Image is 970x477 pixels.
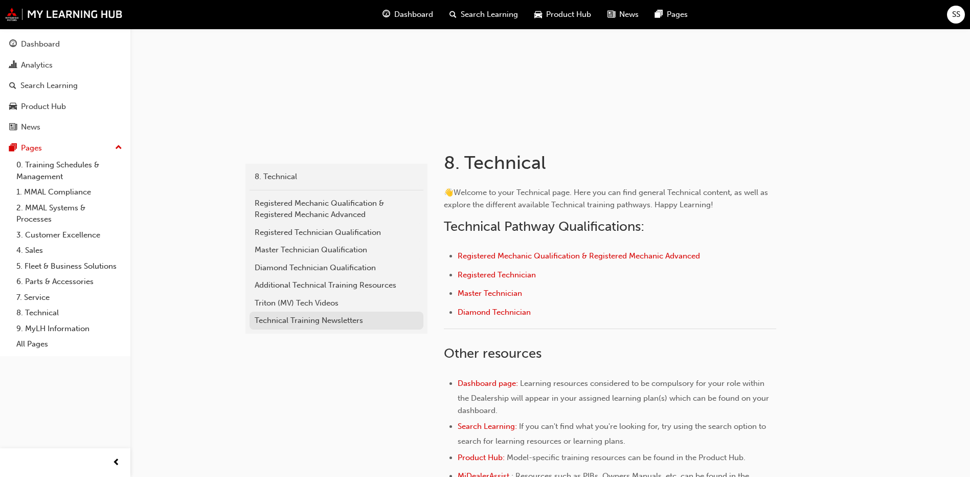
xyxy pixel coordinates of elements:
[458,379,771,415] span: Learning resources considered to be compulsory for your role within the Dealership will appear in...
[12,258,126,274] a: 5. Fleet & Business Solutions
[546,9,591,20] span: Product Hub
[619,9,639,20] span: News
[4,118,126,137] a: News
[947,6,965,24] button: SS
[507,453,746,462] span: Model-specific training resources can be found in the Product Hub.
[12,274,126,290] a: 6. Parts & Accessories
[444,151,779,174] h1: 8. Technical
[255,279,418,291] div: Additional Technical Training Resources
[5,8,123,21] img: mmal
[526,4,599,25] a: car-iconProduct Hub
[599,4,647,25] a: news-iconNews
[112,457,120,469] span: prev-icon
[458,422,768,446] span: If you can't find what you're looking for, try using the search option to search for learning res...
[21,121,40,133] div: News
[4,35,126,54] a: Dashboard
[441,4,526,25] a: search-iconSearch Learning
[667,9,688,20] span: Pages
[952,9,960,20] span: SS
[444,345,542,361] span: Other resources
[250,294,423,312] a: Triton (MV) Tech Videos
[250,276,423,294] a: Additional Technical Training Resources
[647,4,696,25] a: pages-iconPages
[444,188,770,209] span: Welcome to your Technical page. Here you can find general Technical content, as well as explore t...
[12,321,126,337] a: 9. MyLH Information
[9,102,17,112] span: car-icon
[394,9,433,20] span: Dashboard
[607,8,615,21] span: news-icon
[9,144,17,153] span: pages-icon
[21,142,42,154] div: Pages
[250,241,423,259] a: Master Technician Qualification
[444,219,644,234] span: Technical Pathway Qualifications:
[655,8,663,21] span: pages-icon
[9,81,16,91] span: search-icon
[534,8,542,21] span: car-icon
[250,194,423,224] a: Registered Mechanic Qualification & Registered Mechanic Advanced
[458,251,700,261] a: Registered Mechanic Qualification & Registered Mechanic Advanced
[4,76,126,95] a: Search Learning
[458,308,531,317] a: Diamond Technician
[12,290,126,306] a: 7. Service
[382,8,390,21] span: guage-icon
[255,198,418,221] div: Registered Mechanic Qualification & Registered Mechanic Advanced
[255,244,418,256] div: Master Technician Qualification
[458,289,522,298] a: Master Technician
[9,61,17,70] span: chart-icon
[255,315,418,327] div: Technical Training Newsletters
[9,123,17,132] span: news-icon
[255,227,418,238] div: Registered Technician Qualification
[250,168,423,186] a: 8. Technical
[12,227,126,243] a: 3. Customer Excellence
[458,379,518,388] a: Dashboard page:
[458,453,505,462] a: Product Hub:
[458,270,536,279] a: Registered Technician
[255,171,418,183] div: 8. Technical
[21,38,60,50] div: Dashboard
[12,336,126,352] a: All Pages
[4,56,126,75] a: Analytics
[20,80,78,92] div: Search Learning
[12,157,126,184] a: 0. Training Schedules & Management
[250,312,423,330] a: Technical Training Newsletters
[115,141,122,155] span: up-icon
[374,4,441,25] a: guage-iconDashboard
[458,422,517,431] a: Search Learning:
[21,59,53,71] div: Analytics
[12,184,126,200] a: 1. MMAL Compliance
[444,188,454,197] span: 👋
[12,305,126,321] a: 8. Technical
[4,139,126,158] button: Pages
[250,224,423,242] a: Registered Technician Qualification
[12,243,126,258] a: 4. Sales
[255,297,418,309] div: Triton (MV) Tech Videos
[21,101,66,113] div: Product Hub
[461,9,518,20] span: Search Learning
[250,259,423,277] a: Diamond Technician Qualification
[255,262,418,274] div: Diamond Technician Qualification
[4,33,126,139] button: DashboardAnalyticsSearch LearningProduct HubNews
[9,40,17,49] span: guage-icon
[12,200,126,227] a: 2. MMAL Systems & Processes
[449,8,457,21] span: search-icon
[4,97,126,116] a: Product Hub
